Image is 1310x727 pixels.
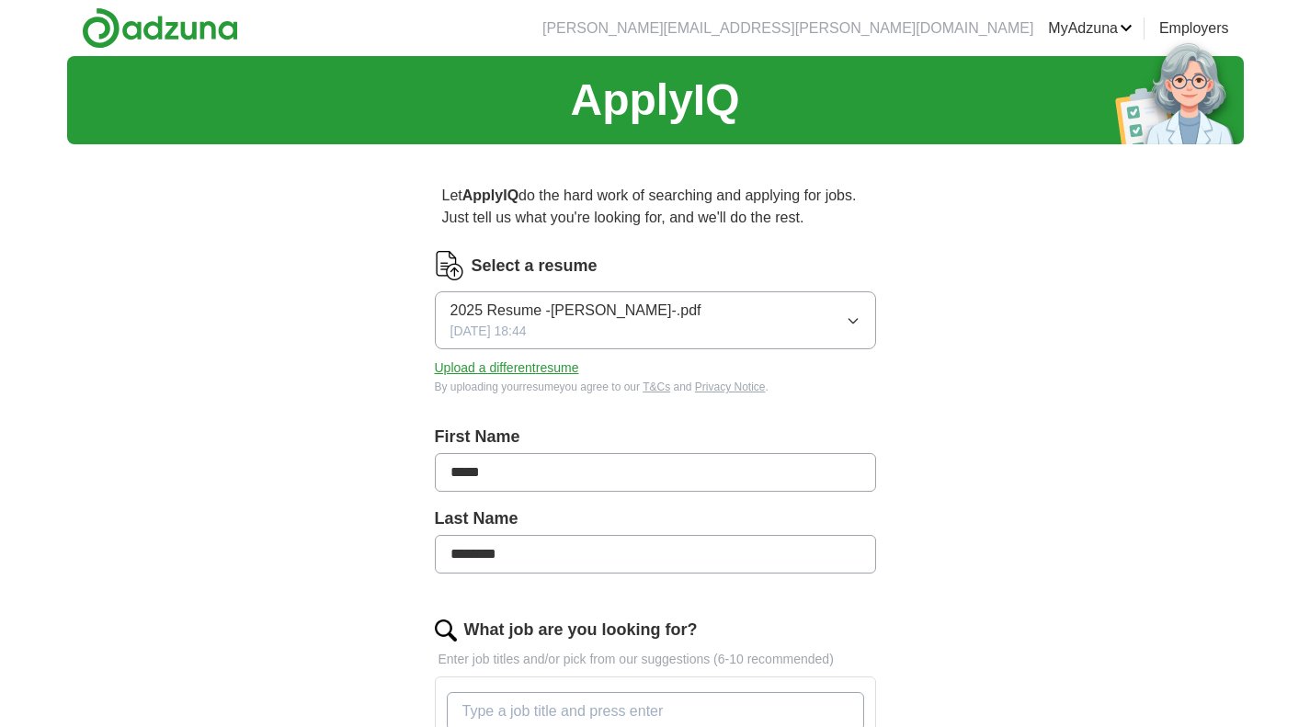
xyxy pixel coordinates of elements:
span: 2025 Resume -[PERSON_NAME]-.pdf [450,300,701,322]
a: Employers [1159,17,1229,40]
span: [DATE] 18:44 [450,322,527,341]
p: Let do the hard work of searching and applying for jobs. Just tell us what you're looking for, an... [435,177,876,236]
label: Select a resume [472,254,598,278]
label: Last Name [435,506,876,531]
a: MyAdzuna [1048,17,1133,40]
img: Adzuna logo [82,7,238,49]
p: Enter job titles and/or pick from our suggestions (6-10 recommended) [435,650,876,669]
div: By uploading your resume you agree to our and . [435,379,876,395]
strong: ApplyIQ [462,187,518,203]
label: First Name [435,425,876,449]
img: CV Icon [435,251,464,280]
a: Privacy Notice [695,381,766,393]
button: Upload a differentresume [435,358,579,378]
a: T&Cs [643,381,670,393]
button: 2025 Resume -[PERSON_NAME]-.pdf[DATE] 18:44 [435,291,876,349]
label: What job are you looking for? [464,618,698,642]
img: search.png [435,619,457,642]
li: [PERSON_NAME][EMAIL_ADDRESS][PERSON_NAME][DOMAIN_NAME] [542,17,1033,40]
h1: ApplyIQ [570,67,739,133]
